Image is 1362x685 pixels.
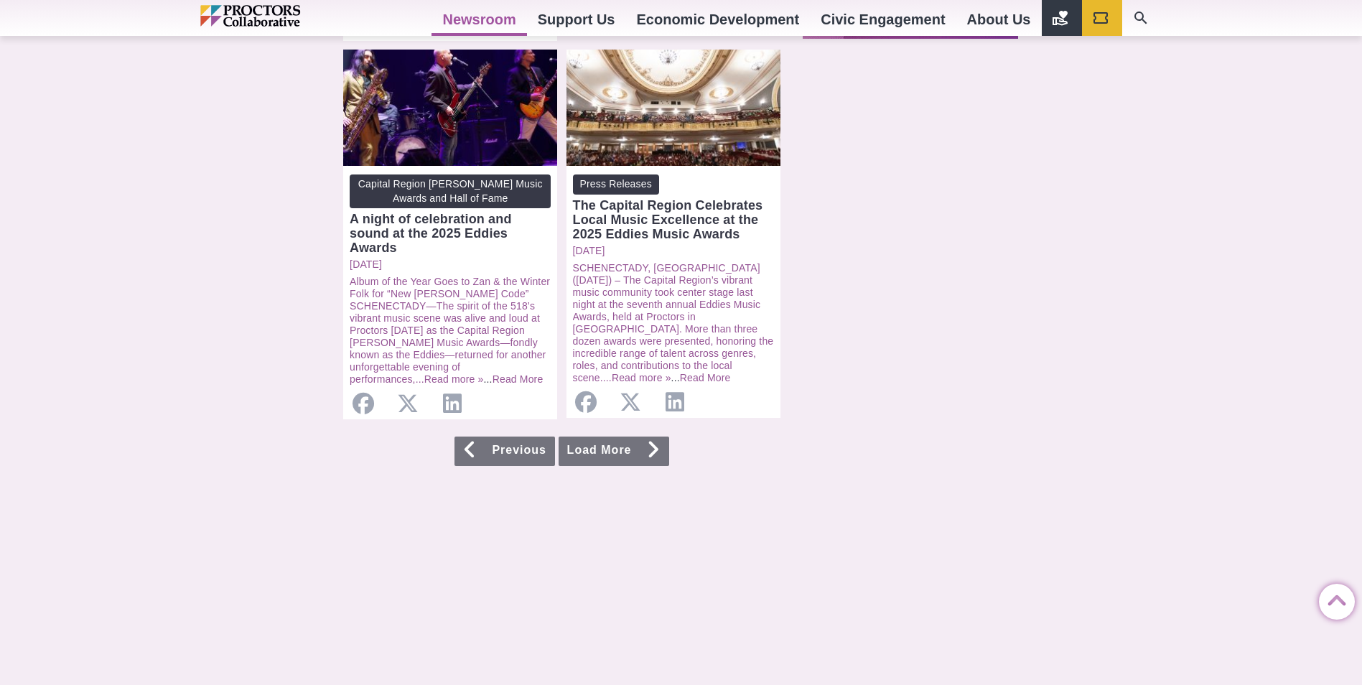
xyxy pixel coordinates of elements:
p: ... [573,262,774,384]
a: [DATE] [573,245,774,257]
a: Read More [493,373,544,385]
a: SCHENECTADY, [GEOGRAPHIC_DATA] ([DATE]) – The Capital Region’s vibrant music community took cente... [573,262,774,383]
span: Press Releases [573,174,659,194]
img: Proctors logo [200,5,362,27]
div: A night of celebration and sound at the 2025 Eddies Awards [350,212,551,255]
a: Album of the Year Goes to Zan & the Winter Folk for “New [PERSON_NAME] Code” SCHENECTADY—The spir... [350,276,550,385]
a: Read more » [424,373,484,385]
a: Press Releases The Capital Region Celebrates Local Music Excellence at the 2025 Eddies Music Awards [573,174,774,241]
a: Previous [454,437,555,466]
a: Back to Top [1319,584,1348,613]
a: Load More [559,437,669,466]
a: Read more » [612,372,671,383]
span: Capital Region [PERSON_NAME] Music Awards and Hall of Fame [350,174,551,208]
a: Read More [680,372,731,383]
p: ... [350,276,551,386]
a: [DATE] [350,258,551,271]
a: Capital Region [PERSON_NAME] Music Awards and Hall of Fame A night of celebration and sound at th... [350,174,551,255]
div: The Capital Region Celebrates Local Music Excellence at the 2025 Eddies Music Awards [573,198,774,241]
